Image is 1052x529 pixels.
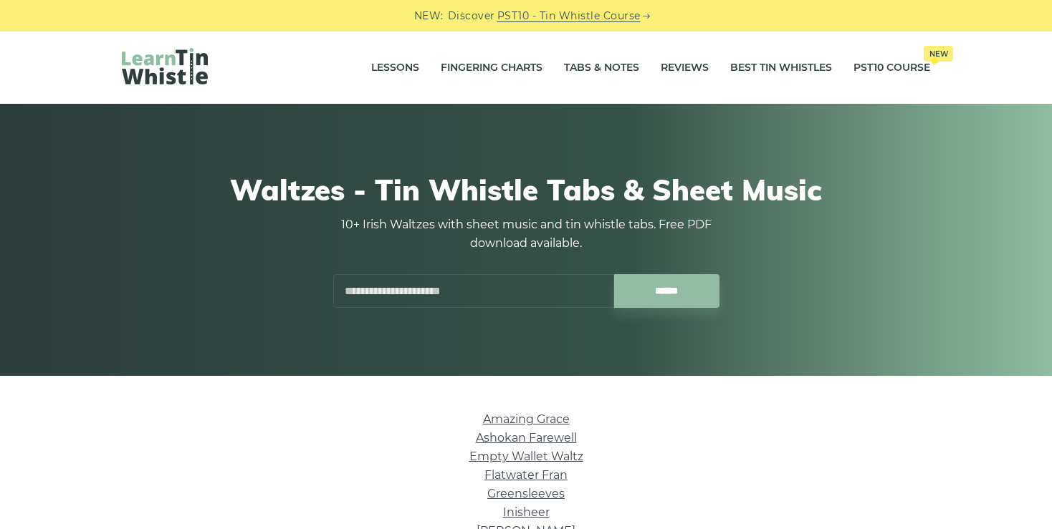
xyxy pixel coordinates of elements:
[469,450,583,463] a: Empty Wallet Waltz
[484,468,568,482] a: Flatwater Fran
[730,50,832,86] a: Best Tin Whistles
[564,50,639,86] a: Tabs & Notes
[333,215,719,253] p: 10+ Irish Waltzes with sheet music and tin whistle tabs. Free PDF download available.
[853,50,930,86] a: PST10 CourseNew
[487,487,565,500] a: Greensleeves
[122,173,930,207] h1: Waltzes - Tin Whistle Tabs & Sheet Music
[476,431,577,445] a: Ashokan Farewell
[661,50,709,86] a: Reviews
[371,50,419,86] a: Lessons
[483,412,570,426] a: Amazing Grace
[503,505,550,519] a: Inisheer
[441,50,542,86] a: Fingering Charts
[122,48,208,84] img: LearnTinWhistle.com
[924,46,953,62] span: New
